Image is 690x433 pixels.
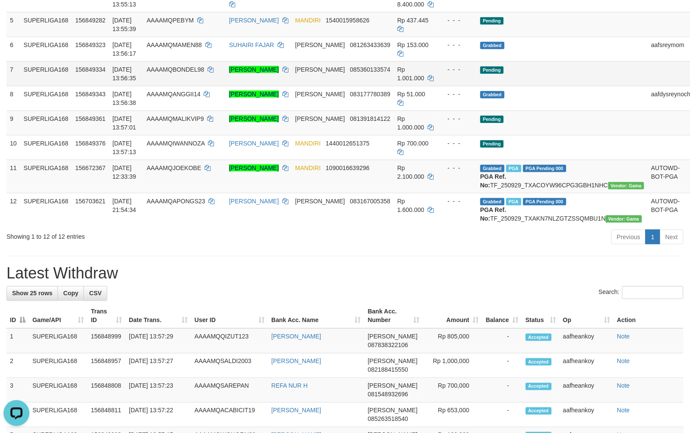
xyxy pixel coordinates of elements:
span: Vendor URL: https://trx31.1velocity.biz [606,215,642,223]
a: Note [617,382,630,389]
span: Rp 2.100.000 [397,164,424,180]
span: Copy 1090016639296 to clipboard [326,164,370,171]
span: Pending [480,17,504,25]
a: Note [617,358,630,365]
span: Copy 081548932696 to clipboard [368,391,408,398]
div: Showing 1 to 12 of 12 entries [6,229,281,241]
span: Copy 081391814122 to clipboard [350,115,390,122]
span: 156703621 [75,198,105,205]
td: aafheankoy [559,354,613,378]
div: - - - [441,139,473,148]
span: Copy 083177780389 to clipboard [350,91,390,98]
td: Rp 700,000 [423,378,482,403]
span: AAAAMQAPONGS23 [147,198,205,205]
span: [DATE] 21:54:34 [112,198,136,213]
a: [PERSON_NAME] [272,358,321,365]
span: Vendor URL: https://trx31.1velocity.biz [608,182,645,190]
span: [PERSON_NAME] [295,115,345,122]
td: [DATE] 13:57:27 [125,354,191,378]
td: TF_250929_TXACOYW96CPG3GBH1NHC [477,160,648,193]
span: Rp 1.001.000 [397,66,424,82]
th: Game/API: activate to sort column ascending [29,304,87,329]
td: 9 [6,111,20,135]
td: AAAAMQACABICIT19 [191,403,268,427]
span: [PERSON_NAME] [295,91,345,98]
span: 156849282 [75,17,105,24]
td: aafheankoy [559,329,613,354]
span: [PERSON_NAME] [368,333,418,340]
span: 156849361 [75,115,105,122]
span: Copy 083167005358 to clipboard [350,198,390,205]
span: MANDIRI [295,164,321,171]
td: TF_250929_TXAKN7NLZGTZSSQMBU1N [477,193,648,226]
span: Copy 085263518540 to clipboard [368,416,408,423]
th: Bank Acc. Name: activate to sort column ascending [268,304,364,329]
td: 6 [6,37,20,61]
td: SUPERLIGA168 [20,160,72,193]
a: [PERSON_NAME] [229,91,279,98]
span: AAAAMQIWANNOZA [147,140,204,147]
td: 8 [6,86,20,111]
a: [PERSON_NAME] [272,407,321,414]
span: [PERSON_NAME] [295,41,345,48]
b: PGA Ref. No: [480,173,506,189]
span: [DATE] 13:57:13 [112,140,136,155]
td: Rp 1,000,000 [423,354,482,378]
span: Show 25 rows [12,290,52,297]
td: 1 [6,329,29,354]
span: AAAAMQMAMEN88 [147,41,202,48]
th: Bank Acc. Number: activate to sort column ascending [364,304,423,329]
span: [PERSON_NAME] [368,358,418,365]
td: aafheankoy [559,403,613,427]
span: AAAAMQPEBYM [147,17,194,24]
td: SUPERLIGA168 [20,111,72,135]
a: [PERSON_NAME] [229,164,279,171]
span: Pending [480,66,504,74]
td: 156848957 [87,354,125,378]
td: SUPERLIGA168 [20,12,72,37]
div: - - - [441,90,473,98]
span: [DATE] 13:56:38 [112,91,136,106]
h1: Latest Withdraw [6,265,684,282]
th: Amount: activate to sort column ascending [423,304,482,329]
span: [DATE] 13:56:17 [112,41,136,57]
td: 12 [6,193,20,226]
span: Copy 1440012651375 to clipboard [326,140,370,147]
td: AAAAMQQIZUT123 [191,329,268,354]
span: [PERSON_NAME] [295,198,345,205]
td: [DATE] 13:57:22 [125,403,191,427]
td: - [482,378,522,403]
td: 10 [6,135,20,160]
span: AAAAMQMALIKVIP9 [147,115,204,122]
th: ID: activate to sort column descending [6,304,29,329]
span: Copy 081263433639 to clipboard [350,41,390,48]
td: 2 [6,354,29,378]
span: Marked by aafsengchandara [506,165,521,172]
a: Note [617,333,630,340]
td: SUPERLIGA168 [29,378,87,403]
div: - - - [441,65,473,74]
span: Rp 1.000.000 [397,115,424,131]
span: Rp 1.600.000 [397,198,424,213]
th: Status: activate to sort column ascending [522,304,560,329]
td: SUPERLIGA168 [20,61,72,86]
span: Copy 085360133574 to clipboard [350,66,390,73]
td: SUPERLIGA168 [29,354,87,378]
a: [PERSON_NAME] [229,17,279,24]
span: Rp 51.000 [397,91,425,98]
td: aafheankoy [559,378,613,403]
a: [PERSON_NAME] [229,140,279,147]
div: - - - [441,164,473,172]
span: AAAAMQBONDEL98 [147,66,204,73]
a: [PERSON_NAME] [229,66,279,73]
span: Copy 1540015958626 to clipboard [326,17,370,24]
span: [DATE] 13:55:39 [112,17,136,32]
a: Show 25 rows [6,286,58,301]
th: Trans ID: activate to sort column ascending [87,304,125,329]
td: SUPERLIGA168 [20,135,72,160]
span: 156849343 [75,91,105,98]
span: Grabbed [480,198,505,205]
td: SUPERLIGA168 [20,86,72,111]
span: Rp 700.000 [397,140,428,147]
button: Open LiveChat chat widget [3,3,29,29]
